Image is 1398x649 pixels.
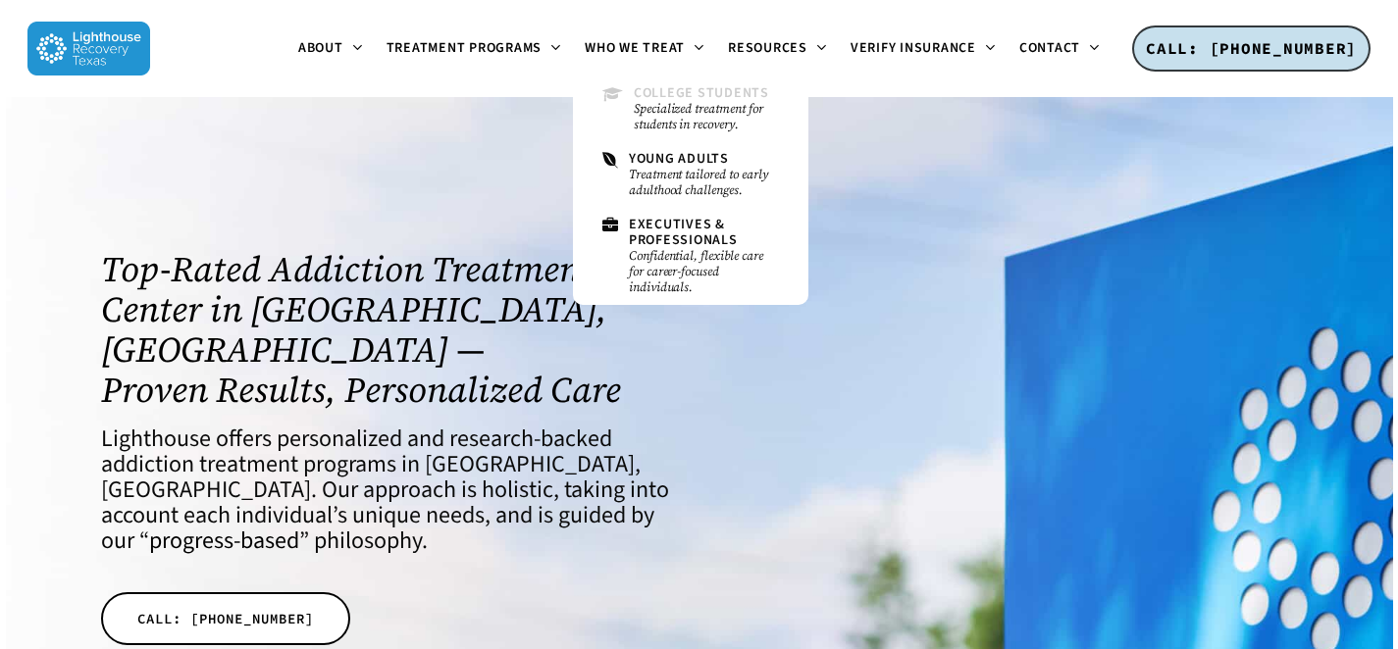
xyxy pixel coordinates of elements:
small: Confidential, flexible care for career-focused individuals. [629,248,779,295]
a: progress-based [149,524,299,558]
a: CALL: [PHONE_NUMBER] [101,592,350,645]
span: About [298,38,343,58]
a: Who We Treat [573,41,716,57]
span: Executives & Professionals [629,215,738,249]
a: Verify Insurance [839,41,1008,57]
small: Treatment tailored to early adulthood challenges. [629,167,779,198]
span: CALL: [PHONE_NUMBER] [1146,38,1357,58]
a: Executives & ProfessionalsConfidential, flexible care for career-focused individuals. [593,208,789,305]
span: Who We Treat [585,38,685,58]
h4: Lighthouse offers personalized and research-backed addiction treatment programs in [GEOGRAPHIC_DA... [101,426,675,554]
span: Resources [728,38,807,58]
h1: Top-Rated Addiction Treatment Center in [GEOGRAPHIC_DATA], [GEOGRAPHIC_DATA] — Proven Results, Pe... [101,249,675,410]
a: About [286,41,375,57]
a: Young AdultsTreatment tailored to early adulthood challenges. [593,142,789,208]
a: Resources [716,41,839,57]
span: Contact [1019,38,1080,58]
span: Verify Insurance [851,38,976,58]
span: College Students [634,83,769,103]
span: Young Adults [629,149,729,169]
a: Treatment Programs [375,41,574,57]
span: CALL: [PHONE_NUMBER] [137,609,314,628]
a: Contact [1008,41,1112,57]
img: Lighthouse Recovery Texas [27,22,150,75]
small: Specialized treatment for students in recovery. [634,101,779,132]
a: College StudentsSpecialized treatment for students in recovery. [593,76,789,142]
a: CALL: [PHONE_NUMBER] [1132,25,1371,73]
span: Treatment Programs [387,38,543,58]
